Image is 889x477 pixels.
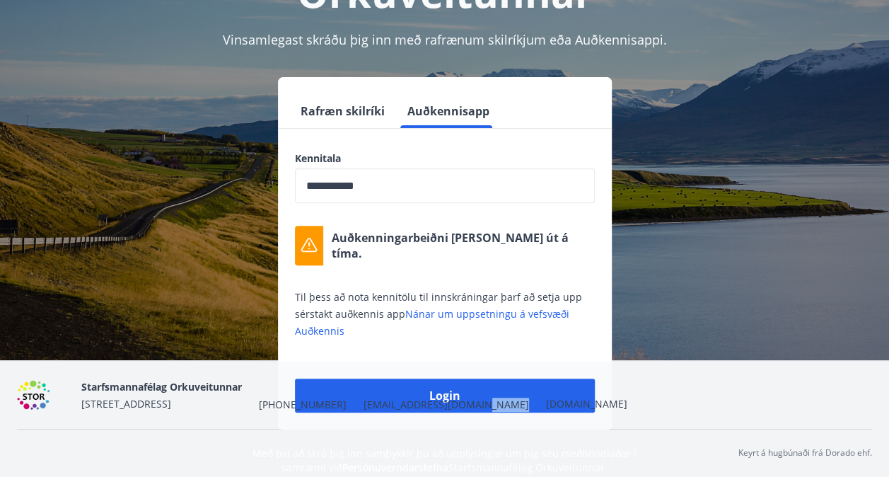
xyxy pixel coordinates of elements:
[342,461,448,474] a: Persónuverndarstefna
[295,94,390,128] button: Rafræn skilríki
[546,397,627,410] a: [DOMAIN_NAME]
[738,447,872,459] p: Keyrt á hugbúnaði frá Dorado ehf.
[81,397,171,410] span: [STREET_ADDRESS]
[332,230,595,261] p: Auðkenningarbeiðni [PERSON_NAME] út á tíma.
[364,398,529,412] span: [EMAIL_ADDRESS][DOMAIN_NAME]
[402,94,495,128] button: Auðkennisapp
[17,380,70,410] img: 6gDcfMXiVBXXG0H6U6eM60D7nPrsl9g1x4qDF8XG.png
[81,380,242,393] span: Starfsmannafélag Orkuveitunnar
[295,307,569,338] a: Nánar um uppsetningu á vefsvæði Auðkennis
[223,31,667,48] span: Vinsamlegast skráðu þig inn með rafrænum skilríkjum eða Auðkennisappi.
[295,290,582,338] span: Til þess að nota kennitölu til innskráningar þarf að setja upp sérstakt auðkennis app
[295,151,595,166] label: Kennitala
[252,447,637,474] span: Með því að skrá þig inn samþykkir þú að upplýsingar um þig séu meðhöndlaðar í samræmi við Starfsm...
[259,398,347,412] span: [PHONE_NUMBER]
